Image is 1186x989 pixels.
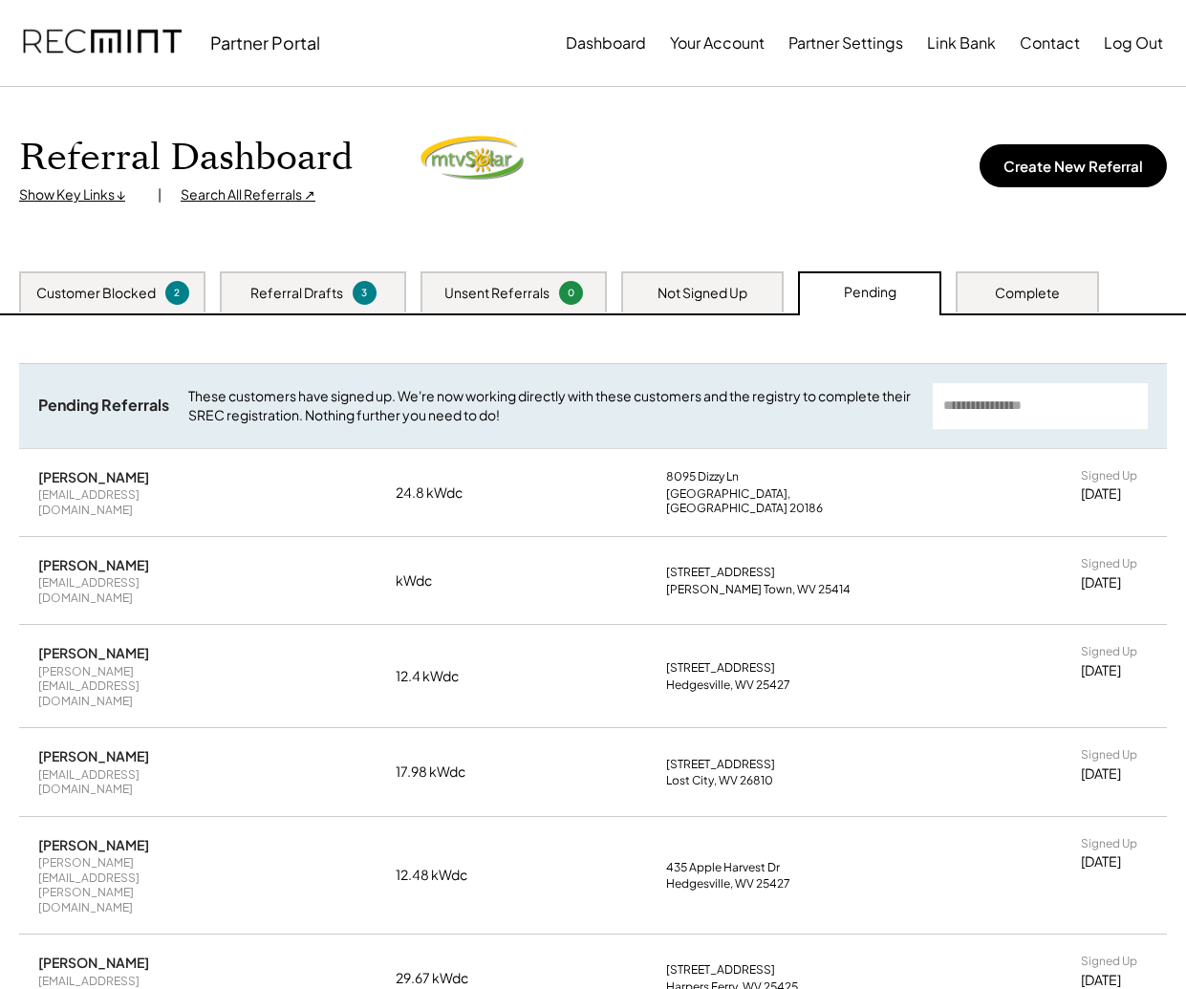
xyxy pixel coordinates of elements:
div: | [158,185,162,204]
h1: Referral Dashboard [19,136,353,181]
div: [PERSON_NAME] [38,836,149,853]
div: [EMAIL_ADDRESS][DOMAIN_NAME] [38,575,220,605]
div: 0 [562,286,580,300]
div: [DATE] [1081,852,1121,871]
button: Partner Settings [788,24,903,62]
div: Signed Up [1081,836,1137,851]
button: Your Account [670,24,765,62]
button: Create New Referral [980,144,1167,187]
div: 24.8 kWdc [396,484,491,503]
div: [PERSON_NAME][EMAIL_ADDRESS][PERSON_NAME][DOMAIN_NAME] [38,855,220,914]
div: [PERSON_NAME] [38,747,149,764]
div: Referral Drafts [250,284,343,303]
div: 12.48 kWdc [396,866,491,885]
button: Link Bank [927,24,996,62]
div: [PERSON_NAME] [38,954,149,971]
div: [PERSON_NAME] [38,644,149,661]
div: Lost City, WV 26810 [666,773,773,788]
div: [PERSON_NAME] [38,468,149,485]
img: MTVSolarLogo.png [420,135,525,181]
div: 435 Apple Harvest Dr [666,860,780,875]
div: Search All Referrals ↗ [181,185,315,204]
div: Hedgesville, WV 25427 [666,677,790,693]
button: Log Out [1104,24,1163,62]
div: [STREET_ADDRESS] [666,660,775,676]
div: Signed Up [1081,556,1137,571]
div: 17.98 kWdc [396,763,491,782]
div: [STREET_ADDRESS] [666,962,775,978]
div: Signed Up [1081,954,1137,969]
div: [DATE] [1081,573,1121,592]
div: Customer Blocked [36,284,156,303]
div: Signed Up [1081,644,1137,659]
div: 2 [168,286,186,300]
div: Signed Up [1081,468,1137,484]
div: Complete [995,284,1060,303]
div: 8095 Dizzy Ln [666,469,739,484]
div: [DATE] [1081,764,1121,784]
div: Signed Up [1081,747,1137,763]
div: [EMAIL_ADDRESS][DOMAIN_NAME] [38,487,220,517]
div: Not Signed Up [658,284,747,303]
div: [PERSON_NAME][EMAIL_ADDRESS][DOMAIN_NAME] [38,664,220,709]
div: 3 [356,286,374,300]
div: [PERSON_NAME] Town, WV 25414 [666,582,851,597]
div: Partner Portal [210,32,320,54]
button: Dashboard [566,24,646,62]
div: [DATE] [1081,484,1121,504]
div: Pending Referrals [38,396,169,416]
img: recmint-logotype%403x.png [23,11,182,75]
div: [STREET_ADDRESS] [666,565,775,580]
div: Pending [844,283,896,302]
div: 12.4 kWdc [396,667,491,686]
div: [DATE] [1081,661,1121,680]
div: Unsent Referrals [444,284,550,303]
div: 29.67 kWdc [396,969,491,988]
div: Hedgesville, WV 25427 [666,876,790,892]
div: [EMAIL_ADDRESS][DOMAIN_NAME] [38,767,220,797]
div: [STREET_ADDRESS] [666,757,775,772]
div: These customers have signed up. We're now working directly with these customers and the registry ... [188,387,914,424]
button: Contact [1020,24,1080,62]
div: [PERSON_NAME] [38,556,149,573]
div: kWdc [396,571,491,591]
div: Show Key Links ↓ [19,185,139,204]
div: [GEOGRAPHIC_DATA], [GEOGRAPHIC_DATA] 20186 [666,486,905,516]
